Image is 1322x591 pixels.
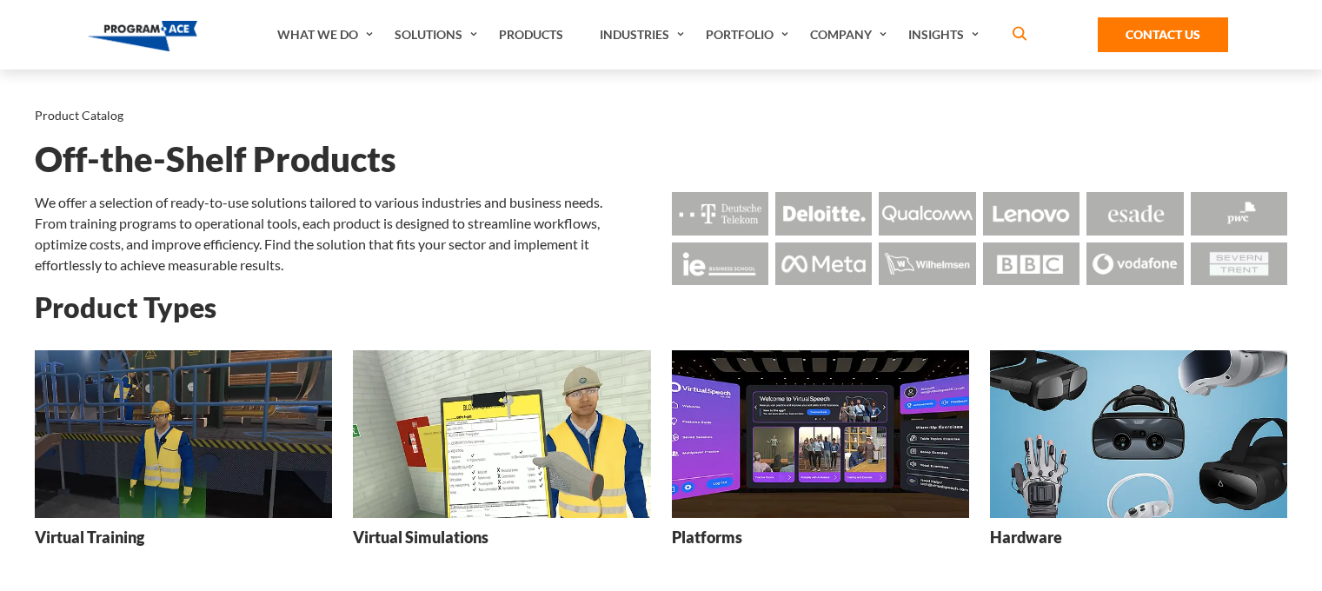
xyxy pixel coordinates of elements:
img: Program-Ace [88,21,198,51]
img: Logo - Wilhemsen [879,242,975,285]
img: Hardware [990,350,1287,518]
h3: Hardware [990,527,1062,548]
a: Virtual Simulations [353,350,650,561]
img: Virtual Simulations [353,350,650,518]
img: Logo - Qualcomm [879,192,975,235]
img: Virtual Training [35,350,332,518]
h2: Product Types [35,292,1287,322]
img: Logo - Ie Business School [672,242,768,285]
img: Logo - BBC [983,242,1080,285]
a: Platforms [672,350,969,561]
h3: Virtual Simulations [353,527,488,548]
a: Hardware [990,350,1287,561]
img: Logo - Meta [775,242,872,285]
img: Logo - Pwc [1191,192,1287,235]
nav: breadcrumb [35,104,1287,127]
img: Platforms [672,350,969,518]
a: Contact Us [1098,17,1228,52]
a: Virtual Training [35,350,332,561]
h3: Platforms [672,527,742,548]
p: From training programs to operational tools, each product is designed to streamline workflows, op... [35,213,651,276]
h1: Off-the-Shelf Products [35,144,1287,175]
img: Logo - Deutsche Telekom [672,192,768,235]
img: Logo - Seven Trent [1191,242,1287,285]
img: Logo - Lenovo [983,192,1080,235]
img: Logo - Esade [1086,192,1183,235]
p: We offer a selection of ready-to-use solutions tailored to various industries and business needs. [35,192,651,213]
li: Product Catalog [35,104,123,127]
img: Logo - Vodafone [1086,242,1183,285]
img: Logo - Deloitte [775,192,872,235]
h3: Virtual Training [35,527,144,548]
